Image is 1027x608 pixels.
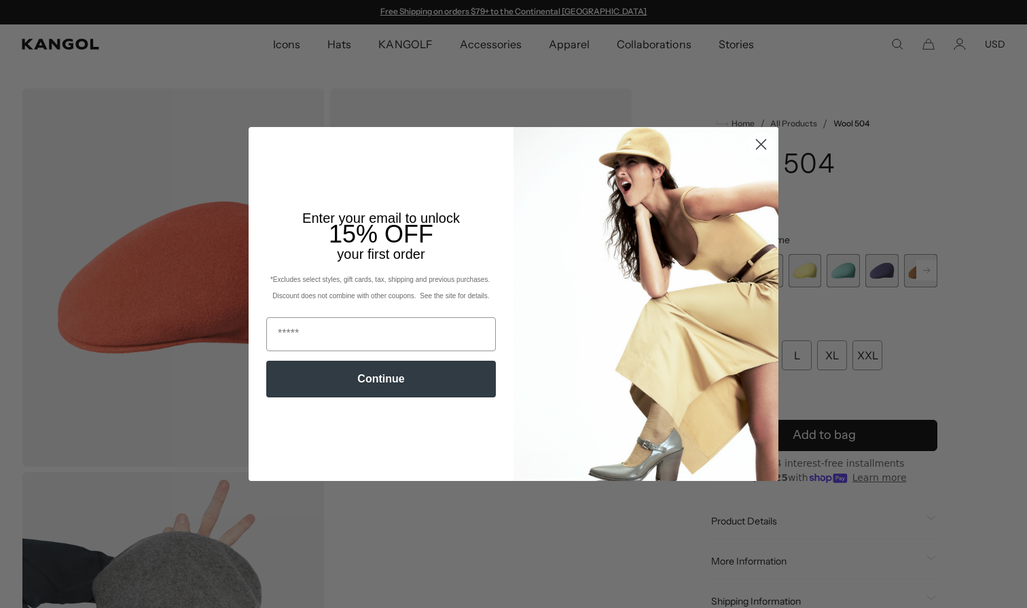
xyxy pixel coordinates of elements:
button: Continue [266,361,496,397]
span: Enter your email to unlock [302,211,460,226]
span: *Excludes select styles, gift cards, tax, shipping and previous purchases. Discount does not comb... [270,276,492,300]
input: Email [266,317,496,351]
img: 93be19ad-e773-4382-80b9-c9d740c9197f.jpeg [513,127,778,480]
span: 15% OFF [329,220,433,248]
button: Close dialog [749,132,773,156]
span: your first order [337,247,425,262]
